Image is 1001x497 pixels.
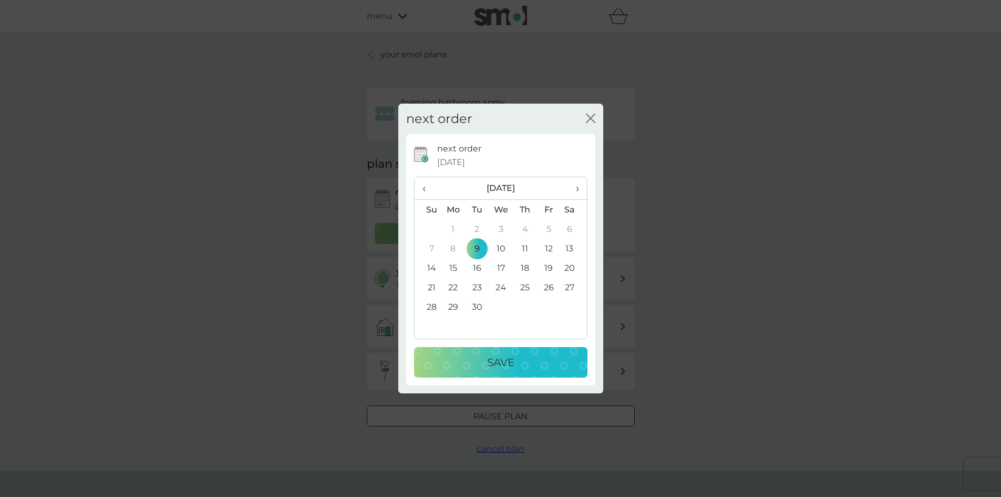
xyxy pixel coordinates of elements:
[537,278,561,297] td: 26
[560,278,586,297] td: 27
[441,278,466,297] td: 22
[437,156,465,169] span: [DATE]
[441,200,466,220] th: Mo
[437,142,481,156] p: next order
[415,239,441,258] td: 7
[489,200,513,220] th: We
[441,177,561,200] th: [DATE]
[489,258,513,278] td: 17
[441,258,466,278] td: 15
[537,258,561,278] td: 19
[560,219,586,239] td: 6
[487,354,514,371] p: Save
[441,239,466,258] td: 8
[465,219,489,239] td: 2
[415,258,441,278] td: 14
[513,278,536,297] td: 25
[560,239,586,258] td: 13
[513,239,536,258] td: 11
[537,200,561,220] th: Fr
[414,347,587,378] button: Save
[560,258,586,278] td: 20
[465,278,489,297] td: 23
[489,278,513,297] td: 24
[465,200,489,220] th: Tu
[568,177,579,199] span: ›
[441,297,466,317] td: 29
[465,297,489,317] td: 30
[465,258,489,278] td: 16
[489,239,513,258] td: 10
[513,258,536,278] td: 18
[489,219,513,239] td: 3
[415,278,441,297] td: 21
[537,219,561,239] td: 5
[513,200,536,220] th: Th
[560,200,586,220] th: Sa
[422,177,434,199] span: ‹
[537,239,561,258] td: 12
[441,219,466,239] td: 1
[415,297,441,317] td: 28
[586,114,595,125] button: close
[465,239,489,258] td: 9
[513,219,536,239] td: 4
[415,200,441,220] th: Su
[406,111,472,127] h2: next order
